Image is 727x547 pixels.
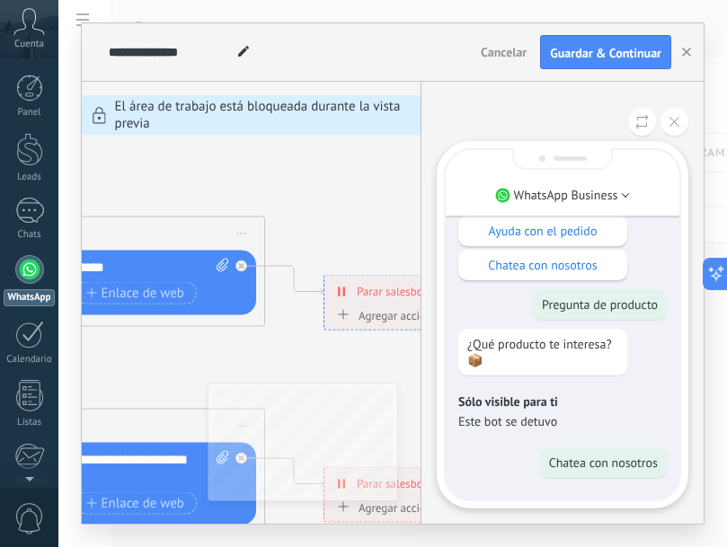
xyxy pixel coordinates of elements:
[514,187,618,203] p: WhatsApp Business
[467,336,618,368] p: ¿Qué producto te interesa? 📦
[4,417,56,428] div: Listas
[4,354,56,366] div: Calendario
[458,413,667,429] p: Este bot se detuvo
[467,257,618,273] p: Chatea con nosotros
[540,35,671,69] button: Guardar & Continuar
[458,393,667,410] p: Sólo visible para ti
[4,172,56,183] div: Leads
[481,44,527,60] span: Cancelar
[467,223,618,239] p: Ayuda con el pedido
[4,229,56,241] div: Chats
[4,107,56,119] div: Panel
[550,47,661,59] span: Guardar & Continuar
[474,39,534,66] button: Cancelar
[549,454,658,471] p: Chatea con nosotros
[542,296,658,313] p: Pregunta de producto
[14,39,44,50] span: Cuenta
[4,289,55,306] div: WhatsApp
